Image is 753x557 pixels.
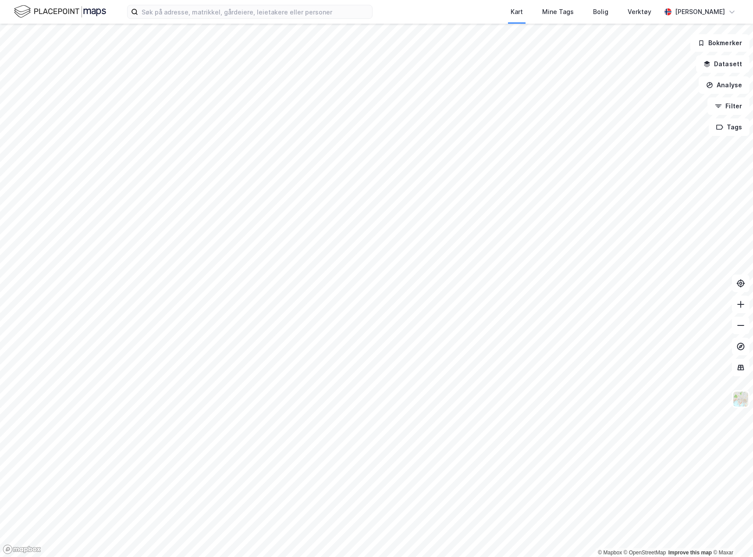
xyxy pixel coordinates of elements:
a: OpenStreetMap [624,550,666,556]
button: Datasett [696,55,749,73]
img: logo.f888ab2527a4732fd821a326f86c7f29.svg [14,4,106,19]
button: Analyse [699,76,749,94]
div: Mine Tags [542,7,574,17]
iframe: Chat Widget [709,515,753,557]
a: Improve this map [668,550,712,556]
a: Mapbox homepage [3,544,41,554]
div: [PERSON_NAME] [675,7,725,17]
button: Filter [707,97,749,115]
input: Søk på adresse, matrikkel, gårdeiere, leietakere eller personer [138,5,372,18]
img: Z [732,391,749,407]
button: Bokmerker [690,34,749,52]
div: Bolig [593,7,608,17]
button: Tags [709,118,749,136]
div: Verktøy [628,7,651,17]
a: Mapbox [598,550,622,556]
div: Kart [511,7,523,17]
